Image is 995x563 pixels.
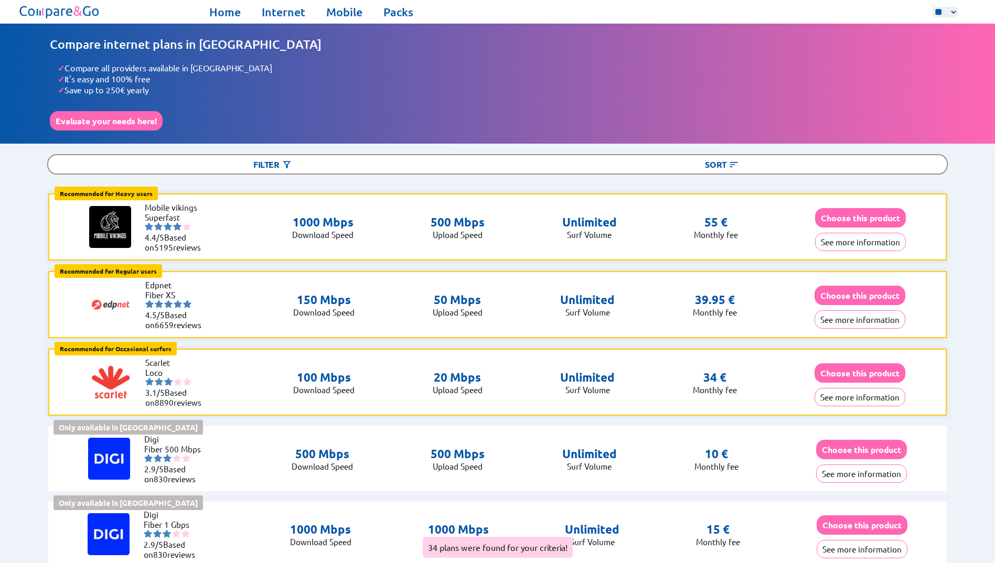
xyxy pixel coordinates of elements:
[59,423,198,432] b: Only available in [GEOGRAPHIC_DATA]
[174,300,182,308] img: starnr4
[60,189,153,198] b: Recommended for Heavy users
[145,290,208,300] li: Fiber XS
[292,447,353,461] p: 500 Mbps
[562,215,617,230] p: Unlimited
[145,310,165,320] span: 4.5/5
[565,537,619,547] p: Surf Volume
[433,385,483,395] p: Upload Speed
[59,498,198,507] b: Only available in [GEOGRAPHIC_DATA]
[565,522,619,537] p: Unlimited
[293,370,355,385] p: 100 Mbps
[707,522,730,537] p: 15 €
[89,206,131,248] img: Logo of Mobile vikings
[695,293,735,307] p: 39.95 €
[88,513,130,555] img: Logo of Digi
[729,159,739,170] img: Button open the sorting menu
[164,300,173,308] img: starnr3
[145,377,154,386] img: starnr1
[383,5,413,19] a: Packs
[816,464,907,483] button: See more information
[145,310,208,330] li: Based on reviews
[144,510,207,519] li: Digi
[815,392,905,402] a: See more information
[155,397,174,407] span: 8890
[817,544,907,554] a: See more information
[696,537,740,547] p: Monthly fee
[431,215,485,230] p: 500 Mbps
[154,242,173,252] span: 5195
[145,387,165,397] span: 3.1/5
[815,368,905,378] a: Choose this product
[145,212,208,222] li: Superfast
[817,515,907,535] button: Choose this product
[815,237,906,247] a: See more information
[88,438,130,480] img: Logo of Digi
[562,230,617,240] p: Surf Volume
[815,363,905,383] button: Choose this product
[58,73,945,84] li: It's easy and 100% free
[293,385,355,395] p: Download Speed
[292,215,354,230] p: 1000 Mbps
[815,315,905,324] a: See more information
[155,377,163,386] img: starnr2
[58,73,65,84] span: ✓
[815,388,905,406] button: See more information
[431,447,485,461] p: 500 Mbps
[164,377,173,386] img: starnr3
[815,233,906,251] button: See more information
[144,529,152,538] img: starnr1
[815,208,906,228] button: Choose this product
[155,300,163,308] img: starnr2
[282,159,292,170] img: Button open the filtering menu
[560,370,615,385] p: Unlimited
[145,222,153,231] img: starnr1
[815,213,906,223] a: Choose this product
[433,307,483,317] p: Upload Speed
[144,454,153,462] img: starnr1
[560,385,615,395] p: Surf Volume
[154,454,162,462] img: starnr2
[163,454,172,462] img: starnr3
[144,434,207,444] li: Digi
[58,62,945,73] li: Compare all providers available in [GEOGRAPHIC_DATA]
[817,540,907,558] button: See more information
[60,267,157,275] b: Recommended for Regular users
[58,62,65,73] span: ✓
[694,230,738,240] p: Monthly fee
[562,461,617,471] p: Surf Volume
[562,447,617,461] p: Unlimited
[815,286,905,305] button: Choose this product
[145,280,208,290] li: Edpnet
[145,232,164,242] span: 4.4/5
[173,222,181,231] img: starnr4
[144,539,163,549] span: 2.9/5
[816,440,907,459] button: Choose this product
[183,222,191,231] img: starnr5
[58,84,945,95] li: Save up to 250€ yearly
[183,377,191,386] img: starnr5
[560,293,615,307] p: Unlimited
[693,307,737,317] p: Monthly fee
[153,529,162,538] img: starnr2
[58,84,65,95] span: ✓
[154,474,168,484] span: 830
[815,310,905,329] button: See more information
[90,284,132,326] img: Logo of Edpnet
[60,344,172,353] b: Recommended for Occasional surfers
[292,230,354,240] p: Download Speed
[262,5,305,19] a: Internet
[815,290,905,300] a: Choose this product
[144,464,207,484] li: Based on reviews
[173,454,181,462] img: starnr4
[816,469,907,479] a: See more information
[50,111,163,131] button: Evaluate your needs here!
[423,537,573,558] div: 34 plans were found for your criteria!
[560,307,615,317] p: Surf Volume
[144,519,207,529] li: Fiber 1 Gbps
[209,5,241,19] a: Home
[816,445,907,454] a: Choose this product
[433,293,483,307] p: 50 Mbps
[48,155,497,174] div: Filter
[144,539,207,559] li: Based on reviews
[164,222,172,231] img: starnr3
